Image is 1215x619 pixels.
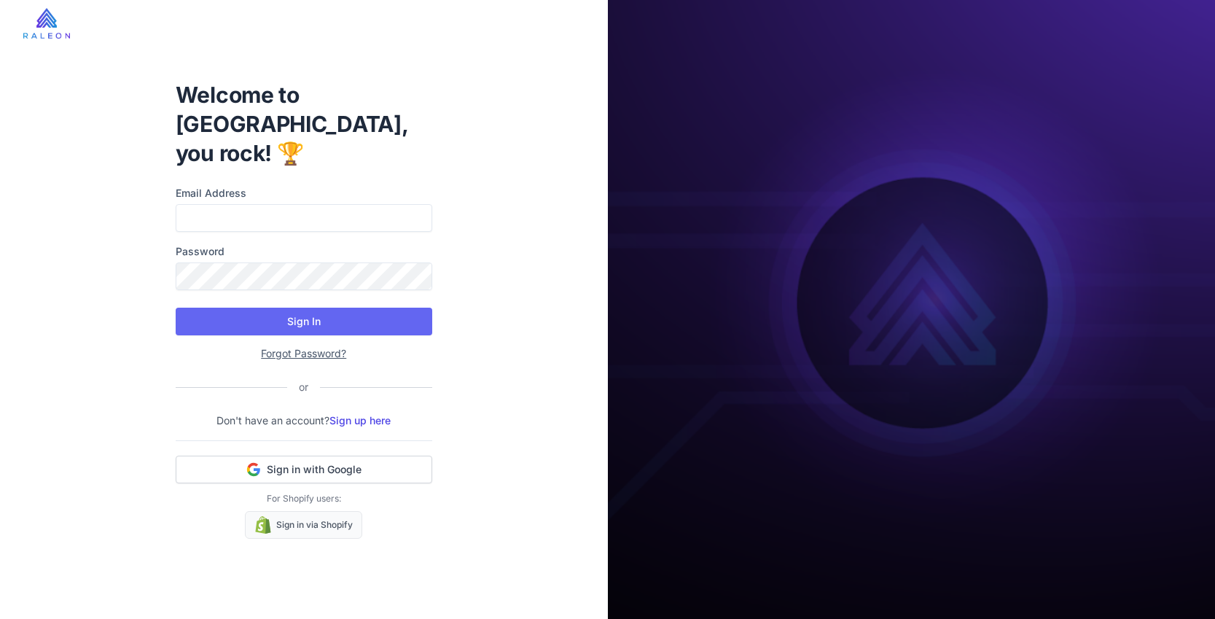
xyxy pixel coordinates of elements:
[245,511,362,539] a: Sign in via Shopify
[261,347,346,359] a: Forgot Password?
[176,456,432,483] button: Sign in with Google
[267,462,362,477] span: Sign in with Google
[287,379,320,395] div: or
[176,413,432,429] p: Don't have an account?
[23,8,70,39] img: raleon-logo-whitebg.9aac0268.jpg
[176,492,432,505] p: For Shopify users:
[176,244,432,260] label: Password
[176,185,432,201] label: Email Address
[176,308,432,335] button: Sign In
[329,414,391,427] a: Sign up here
[176,80,432,168] h1: Welcome to [GEOGRAPHIC_DATA], you rock! 🏆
